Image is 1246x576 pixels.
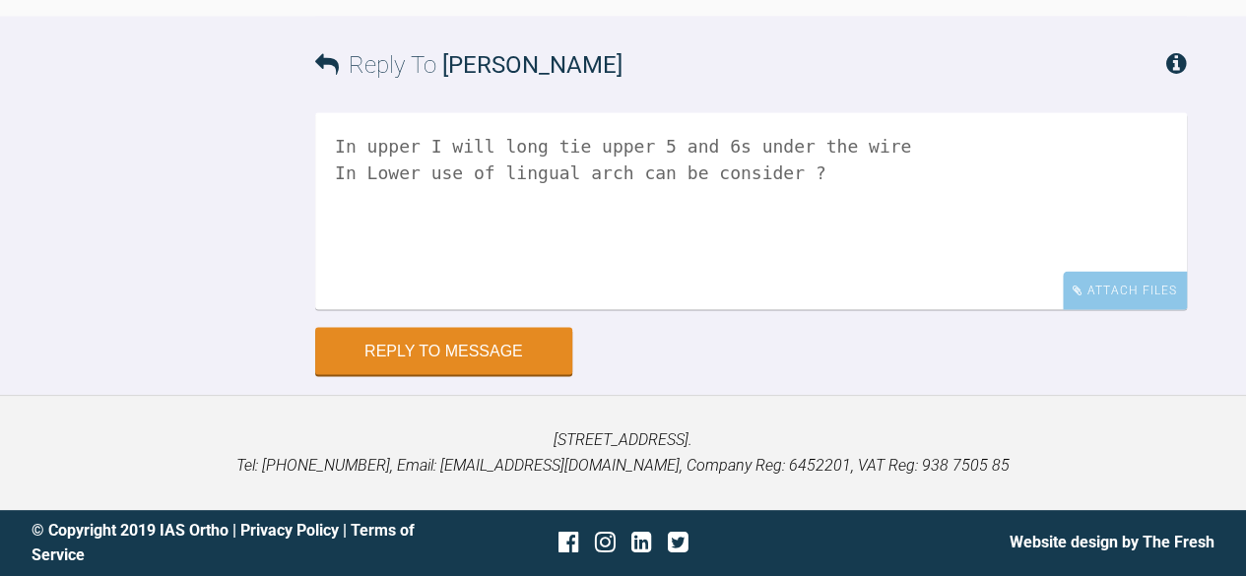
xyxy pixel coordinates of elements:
[315,113,1187,310] textarea: In upper I will long tie upper 5 and 6s under the wire In Lower use of lingual arch can be consid...
[1063,272,1187,310] div: Attach Files
[442,51,623,79] span: [PERSON_NAME]
[315,46,623,84] h3: Reply To
[1010,533,1214,551] a: Website design by The Fresh
[315,328,572,375] button: Reply to Message
[240,521,339,540] a: Privacy Policy
[32,518,426,568] div: © Copyright 2019 IAS Ortho | |
[32,427,1214,478] p: [STREET_ADDRESS]. Tel: [PHONE_NUMBER], Email: [EMAIL_ADDRESS][DOMAIN_NAME], Company Reg: 6452201,...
